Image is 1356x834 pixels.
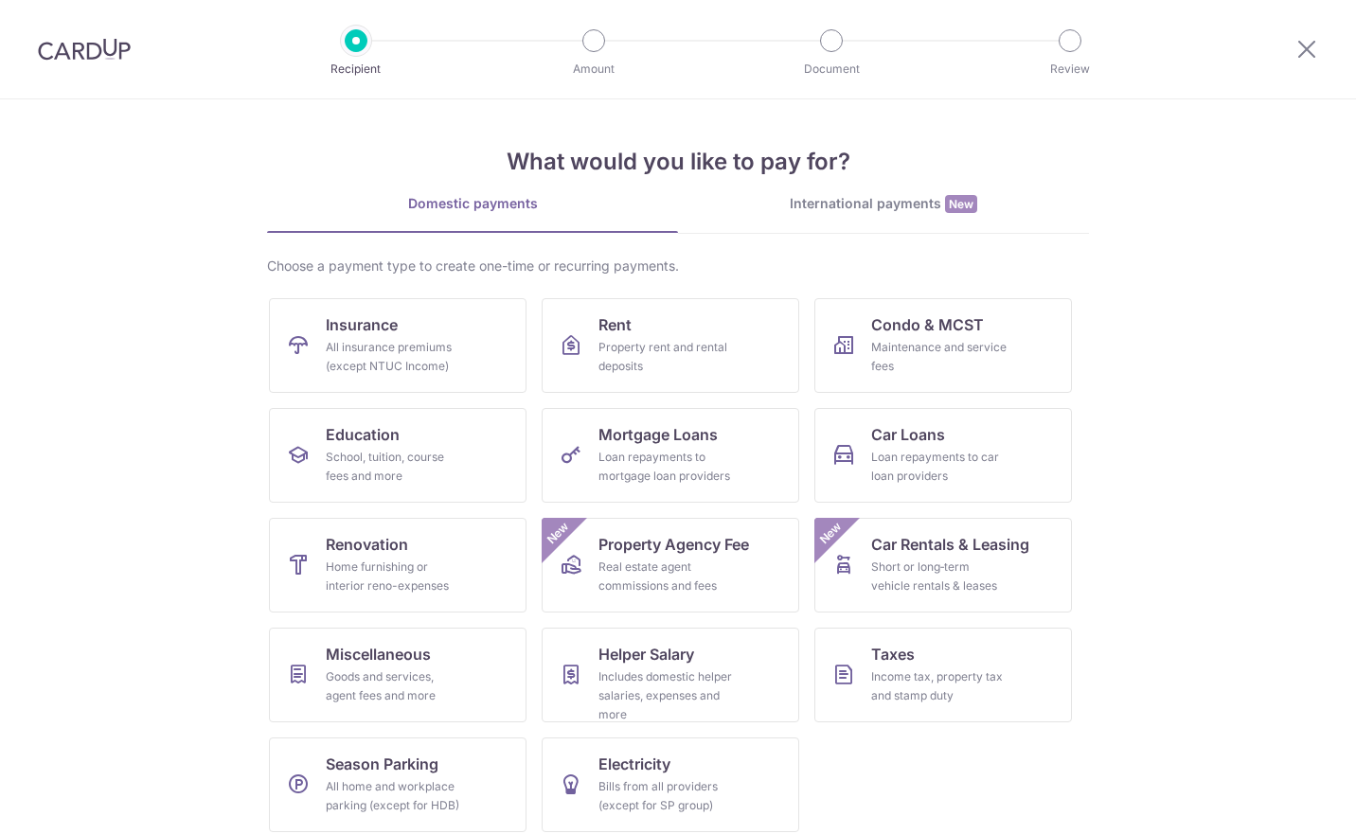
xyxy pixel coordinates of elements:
[871,558,1008,595] div: Short or long‑term vehicle rentals & leases
[326,643,431,665] span: Miscellaneous
[542,408,799,503] a: Mortgage LoansLoan repayments to mortgage loan providers
[326,423,400,446] span: Education
[678,194,1089,214] div: International payments
[871,533,1029,556] span: Car Rentals & Leasing
[945,195,977,213] span: New
[543,518,574,549] span: New
[598,533,749,556] span: Property Agency Fee
[598,777,735,815] div: Bills from all providers (except for SP group)
[326,777,462,815] div: All home and workplace parking (except for HDB)
[761,60,901,79] p: Document
[326,448,462,486] div: School, tuition, course fees and more
[326,338,462,376] div: All insurance premiums (except NTUC Income)
[326,667,462,705] div: Goods and services, agent fees and more
[598,643,694,665] span: Helper Salary
[269,298,526,393] a: InsuranceAll insurance premiums (except NTUC Income)
[286,60,426,79] p: Recipient
[326,533,408,556] span: Renovation
[814,298,1072,393] a: Condo & MCSTMaintenance and service fees
[598,558,735,595] div: Real estate agent commissions and fees
[267,257,1089,275] div: Choose a payment type to create one-time or recurring payments.
[542,737,799,832] a: ElectricityBills from all providers (except for SP group)
[326,313,398,336] span: Insurance
[269,518,526,612] a: RenovationHome furnishing or interior reno-expenses
[598,338,735,376] div: Property rent and rental deposits
[524,60,664,79] p: Amount
[269,628,526,722] a: MiscellaneousGoods and services, agent fees and more
[598,423,718,446] span: Mortgage Loans
[814,408,1072,503] a: Car LoansLoan repayments to car loan providers
[38,38,131,61] img: CardUp
[269,408,526,503] a: EducationSchool, tuition, course fees and more
[871,423,945,446] span: Car Loans
[871,667,1008,705] div: Income tax, property tax and stamp duty
[598,448,735,486] div: Loan repayments to mortgage loan providers
[326,753,438,775] span: Season Parking
[871,448,1008,486] div: Loan repayments to car loan providers
[598,667,735,724] div: Includes domestic helper salaries, expenses and more
[814,628,1072,722] a: TaxesIncome tax, property tax and stamp duty
[267,145,1089,179] h4: What would you like to pay for?
[542,518,799,612] a: Property Agency FeeReal estate agent commissions and feesNew
[815,518,847,549] span: New
[598,753,670,775] span: Electricity
[542,298,799,393] a: RentProperty rent and rental deposits
[871,313,984,336] span: Condo & MCST
[269,737,526,832] a: Season ParkingAll home and workplace parking (except for HDB)
[598,313,632,336] span: Rent
[326,558,462,595] div: Home furnishing or interior reno-expenses
[267,194,678,213] div: Domestic payments
[1000,60,1140,79] p: Review
[871,643,915,665] span: Taxes
[542,628,799,722] a: Helper SalaryIncludes domestic helper salaries, expenses and more
[814,518,1072,612] a: Car Rentals & LeasingShort or long‑term vehicle rentals & leasesNew
[871,338,1008,376] div: Maintenance and service fees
